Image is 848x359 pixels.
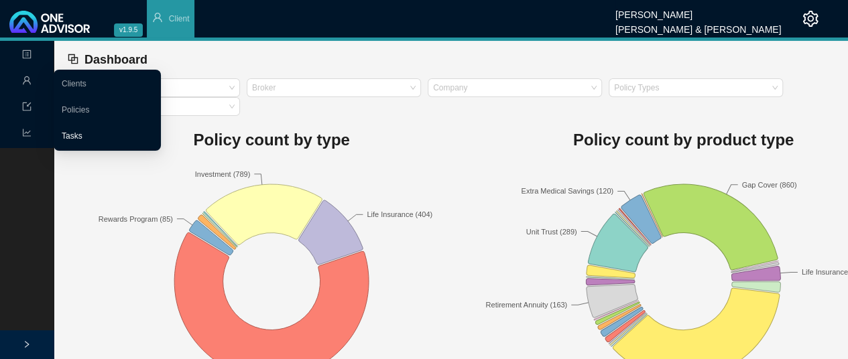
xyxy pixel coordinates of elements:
text: Rewards Program (85) [99,215,173,223]
span: Client [169,14,190,23]
span: v1.9.5 [114,23,143,37]
text: Investment (789) [195,170,251,178]
span: right [23,340,31,348]
div: [PERSON_NAME] [615,3,781,18]
div: [PERSON_NAME] & [PERSON_NAME] [615,18,781,33]
span: line-chart [22,123,32,146]
span: Dashboard [84,53,147,66]
text: Unit Trust (289) [526,228,577,236]
h1: Policy count by type [66,127,477,153]
a: Clients [62,79,86,88]
a: Policies [62,105,89,115]
span: user [22,70,32,94]
text: Life Insurance (404) [367,210,433,218]
span: profile [22,44,32,68]
span: user [152,12,163,23]
text: Retirement Annuity (163) [486,301,568,309]
span: block [67,53,79,65]
img: 2df55531c6924b55f21c4cf5d4484680-logo-light.svg [9,11,90,33]
span: setting [802,11,819,27]
a: Tasks [62,131,82,141]
span: import [22,96,32,120]
text: Extra Medical Savings (120) [522,187,614,195]
text: Gap Cover (860) [742,181,797,189]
